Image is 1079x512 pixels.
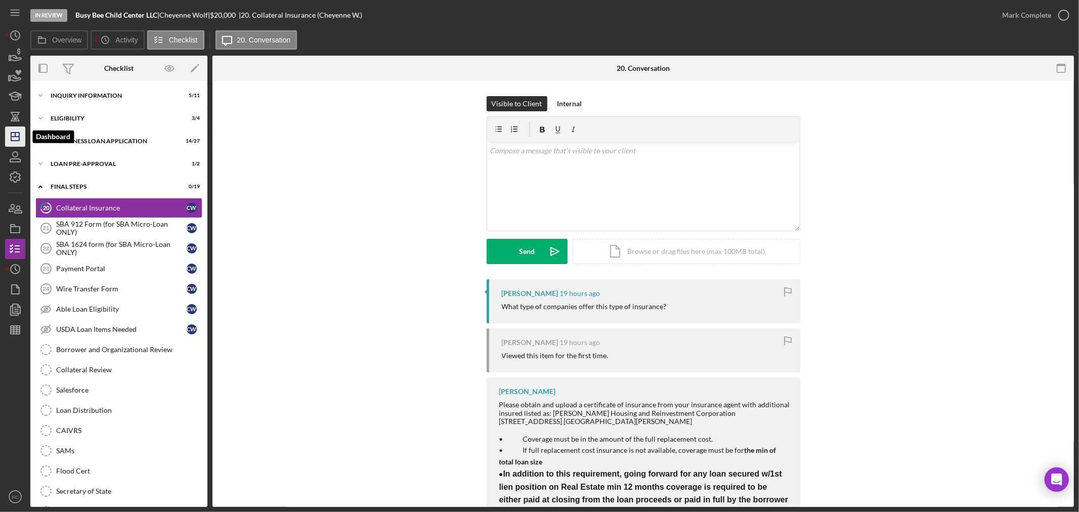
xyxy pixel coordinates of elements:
[43,225,49,231] tspan: 21
[519,239,535,264] div: Send
[215,30,297,50] button: 20. Conversation
[499,401,790,425] div: Please obtain and upload a certificate of insurance from your insurance agent with additional ins...
[56,426,202,435] div: CAIVRS
[56,366,202,374] div: Collateral Review
[187,264,197,274] div: C W
[56,204,187,212] div: Collateral Insurance
[617,64,670,72] div: 20. Conversation
[182,184,200,190] div: 0 / 19
[56,265,187,273] div: Payment Portal
[115,36,138,44] label: Activity
[56,487,202,495] div: Secretary of State
[1045,467,1069,492] div: Open Intercom Messenger
[56,325,187,333] div: USDA Loan Items Needed
[499,388,556,396] div: [PERSON_NAME]
[499,445,790,467] p: • If full replacement cost insurance is not available, coverage must be for
[35,259,202,279] a: 23Payment PortalCW
[487,96,547,111] button: Visible to Client
[182,93,200,99] div: 5 / 11
[187,203,197,213] div: C W
[35,420,202,441] a: CAIVRS
[35,441,202,461] a: SAMs
[51,93,175,99] div: INQUIRY INFORMATION
[35,198,202,218] a: 20Collateral InsuranceCW
[147,30,204,50] button: Checklist
[56,285,187,293] div: Wire Transfer Form
[30,30,88,50] button: Overview
[5,487,25,507] button: FC
[43,204,50,211] tspan: 20
[210,11,236,19] span: $20,000
[237,36,291,44] label: 20. Conversation
[43,266,49,272] tspan: 23
[187,284,197,294] div: C W
[43,245,49,251] tspan: 22
[59,138,175,144] div: BUSINESS LOAN APPLICATION
[487,239,568,264] button: Send
[499,446,776,465] strong: the min of total loan size
[56,346,202,354] div: Borrower and Organizational Review
[51,115,175,121] div: ELIGIBILITY
[35,339,202,360] a: Borrower and Organizational Review
[51,184,175,190] div: FINAL STEPS
[1002,5,1051,25] div: Mark Complete
[75,11,157,19] b: Busy Bee Child Center LLC
[187,324,197,334] div: C W
[187,243,197,253] div: C W
[35,380,202,400] a: Salesforce
[104,64,134,72] div: Checklist
[560,289,600,297] time: 2025-09-02 18:49
[187,304,197,314] div: C W
[502,289,558,297] div: [PERSON_NAME]
[30,9,67,22] div: In Review
[239,11,362,19] div: | 20. Collateral Insurance (Cheyenne W.)
[35,218,202,238] a: 21SBA 912 Form (for SBA Micro-Loan ONLY)CW
[12,494,19,500] text: FC
[560,338,600,347] time: 2025-09-02 18:29
[35,461,202,481] a: Flood Cert
[159,11,210,19] div: Cheyenne Wolf |
[502,352,609,360] div: Viewed this item for the first time.
[35,319,202,339] a: USDA Loan Items NeededCW
[552,96,587,111] button: Internal
[52,36,81,44] label: Overview
[56,467,202,475] div: Flood Cert
[492,96,542,111] div: Visible to Client
[502,303,667,311] div: What type of companies offer this type of insurance?
[169,36,198,44] label: Checklist
[35,400,202,420] a: Loan Distribution
[51,161,175,167] div: LOAN PRE-APPROVAL
[35,299,202,319] a: Able Loan EligibilityCW
[499,434,790,445] p: • Coverage must be in the amount of the full replacement cost.
[56,220,187,236] div: SBA 912 Form (for SBA Micro-Loan ONLY)
[35,238,202,259] a: 22SBA 1624 form (for SBA Micro-Loan ONLY)CW
[56,406,202,414] div: Loan Distribution
[557,96,582,111] div: Internal
[43,286,50,292] tspan: 24
[56,447,202,455] div: SAMs
[187,223,197,233] div: C W
[35,279,202,299] a: 24Wire Transfer FormCW
[182,138,200,144] div: 14 / 27
[75,11,159,19] div: |
[992,5,1074,25] button: Mark Complete
[35,481,202,501] a: Secretary of State
[35,360,202,380] a: Collateral Review
[182,115,200,121] div: 3 / 4
[56,305,187,313] div: Able Loan Eligibility
[91,30,144,50] button: Activity
[182,161,200,167] div: 1 / 2
[56,386,202,394] div: Salesforce
[56,240,187,257] div: SBA 1624 form (for SBA Micro-Loan ONLY)
[502,338,558,347] div: [PERSON_NAME]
